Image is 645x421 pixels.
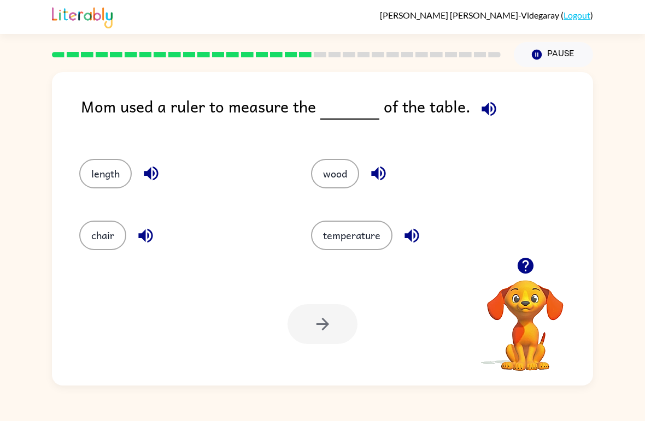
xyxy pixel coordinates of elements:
[79,221,126,250] button: chair
[380,10,593,20] div: ( )
[564,10,590,20] a: Logout
[311,159,359,188] button: wood
[79,159,132,188] button: length
[311,221,392,250] button: temperature
[471,263,580,372] video: Your browser must support playing .mp4 files to use Literably. Please try using another browser.
[81,94,593,137] div: Mom used a ruler to measure the of the table.
[514,42,593,67] button: Pause
[52,4,113,28] img: Literably
[380,10,561,20] span: [PERSON_NAME] [PERSON_NAME]-Videgaray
